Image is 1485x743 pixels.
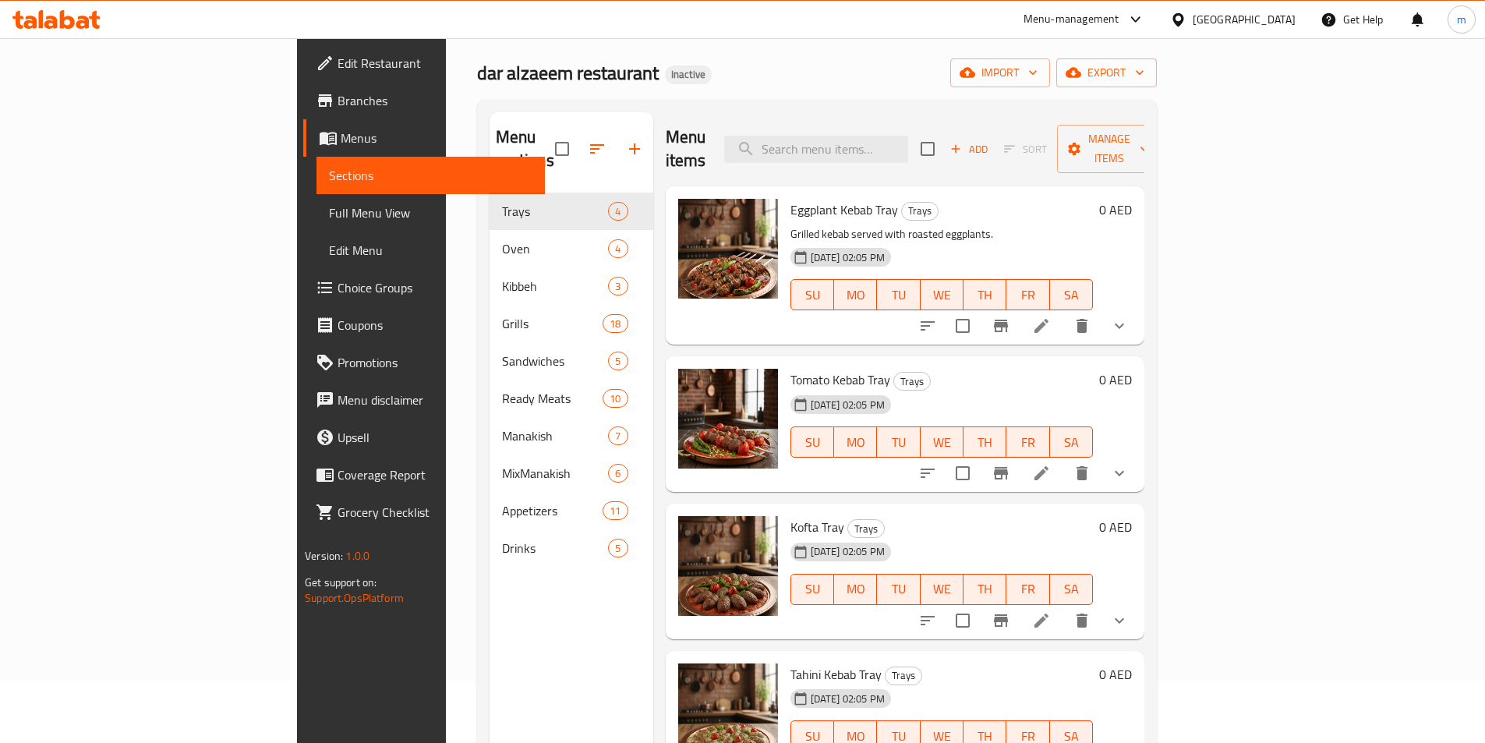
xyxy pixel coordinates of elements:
span: Select all sections [546,133,578,165]
span: Coupons [338,316,532,334]
button: FR [1006,279,1049,310]
span: [DATE] 02:05 PM [804,544,891,559]
span: [DATE] 02:05 PM [804,398,891,412]
span: [DATE] 02:05 PM [804,692,891,706]
span: 4 [609,204,627,219]
span: Menu disclaimer [338,391,532,409]
div: items [608,202,628,221]
span: 5 [609,541,627,556]
span: 4 [609,242,627,257]
div: Drinks5 [490,529,653,567]
div: Oven [502,239,609,258]
div: [GEOGRAPHIC_DATA] [1193,11,1296,28]
a: Grocery Checklist [303,494,545,531]
span: Select section first [994,137,1057,161]
img: Tomato Kebab Tray [678,369,778,469]
button: TU [877,279,920,310]
span: Branches [338,91,532,110]
div: Ready Meats10 [490,380,653,417]
button: WE [921,574,963,605]
span: Edit Restaurant [338,54,532,73]
span: TH [970,578,1000,600]
button: show more [1101,307,1138,345]
span: Manage items [1070,129,1149,168]
span: Trays [502,202,609,221]
span: Select to update [946,604,979,637]
a: Support.OpsPlatform [305,588,404,608]
span: MO [840,284,871,306]
a: Edit Restaurant [303,44,545,82]
span: export [1069,63,1144,83]
a: Coupons [303,306,545,344]
div: Kibbeh [502,277,609,295]
span: WE [927,284,957,306]
span: 6 [609,466,627,481]
span: MixManakish [502,464,609,483]
div: Kibbeh3 [490,267,653,305]
span: Ready Meats [502,389,603,408]
span: Sections [329,166,532,185]
span: SA [1056,578,1087,600]
a: Sections [316,157,545,194]
span: TU [883,431,914,454]
div: items [603,314,628,333]
p: Grilled kebab served with roasted eggplants. [790,225,1093,244]
a: Menus [303,119,545,157]
span: Appetizers [502,501,603,520]
button: sort-choices [909,602,946,639]
span: Sandwiches [502,352,609,370]
div: Grills18 [490,305,653,342]
button: MO [834,426,877,458]
span: Trays [848,520,884,538]
button: SU [790,279,834,310]
a: Choice Groups [303,269,545,306]
span: [DATE] 02:05 PM [804,250,891,265]
button: import [950,58,1050,87]
div: Trays [885,667,922,685]
span: dar alzaeem restaurant [477,55,659,90]
span: Trays [894,373,930,391]
span: import [963,63,1038,83]
div: Inactive [665,65,712,84]
div: items [608,426,628,445]
span: SU [797,578,828,600]
button: Add [944,137,994,161]
span: FR [1013,431,1043,454]
button: show more [1101,455,1138,492]
div: items [608,239,628,258]
img: Kofta Tray [678,516,778,616]
button: MO [834,574,877,605]
button: SU [790,426,834,458]
button: TH [963,279,1006,310]
span: Choice Groups [338,278,532,297]
button: SA [1050,426,1093,458]
span: FR [1013,284,1043,306]
nav: Menu sections [490,186,653,573]
a: Edit menu item [1032,611,1051,630]
div: Oven4 [490,230,653,267]
button: TH [963,426,1006,458]
button: delete [1063,602,1101,639]
span: MO [840,431,871,454]
input: search [724,136,908,163]
span: Version: [305,546,343,566]
span: Drinks [502,539,609,557]
a: Menu disclaimer [303,381,545,419]
span: SU [797,431,828,454]
span: Grills [502,314,603,333]
button: sort-choices [909,455,946,492]
span: Manakish [502,426,609,445]
span: Trays [902,202,938,220]
div: items [603,389,628,408]
span: Menus [341,129,532,147]
button: TU [877,574,920,605]
button: FR [1006,574,1049,605]
button: Branch-specific-item [982,455,1020,492]
div: items [608,277,628,295]
div: items [603,501,628,520]
a: Promotions [303,344,545,381]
